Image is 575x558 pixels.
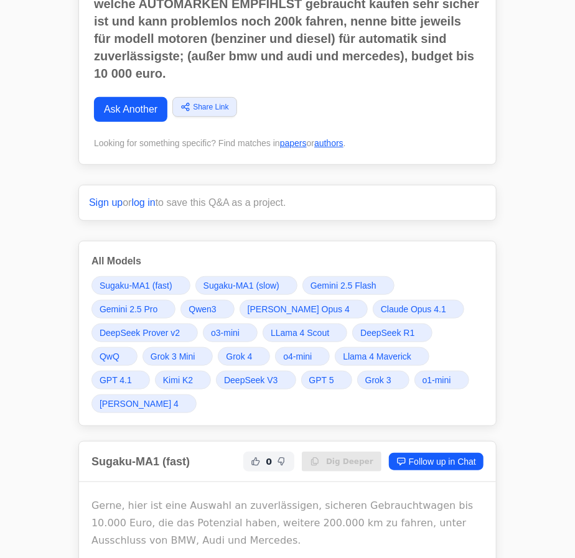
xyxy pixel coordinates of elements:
[203,279,279,292] span: Sugaku-MA1 (slow)
[94,97,167,122] a: Ask Another
[143,347,213,366] a: Grok 3 Mini
[132,197,156,208] a: log in
[151,350,195,363] span: Grok 3 Mini
[263,323,347,342] a: LLama 4 Scout
[189,303,216,315] span: Qwen3
[365,374,391,386] span: Grok 3
[311,279,376,292] span: Gemini 2.5 Flash
[91,453,190,470] h2: Sugaku-MA1 (fast)
[100,279,172,292] span: Sugaku-MA1 (fast)
[91,323,198,342] a: DeepSeek Prover v2
[89,197,123,208] a: Sign up
[91,276,190,295] a: Sugaku-MA1 (fast)
[155,371,211,389] a: Kimi K2
[203,323,258,342] a: o3-mini
[357,371,409,389] a: Grok 3
[91,254,484,269] h3: All Models
[389,453,484,470] a: Follow up in Chat
[280,138,307,148] a: papers
[100,303,157,315] span: Gemini 2.5 Pro
[271,327,329,339] span: LLama 4 Scout
[195,276,297,295] a: Sugaku-MA1 (slow)
[91,347,138,366] a: QwQ
[381,303,446,315] span: Claude Opus 4.1
[91,497,484,549] p: Gerne, hier ist eine Auswahl an zuverlässigen, sicheren Gebrauchtwagen bis 10.000 Euro, die das P...
[163,374,193,386] span: Kimi K2
[373,300,464,319] a: Claude Opus 4.1
[216,371,296,389] a: DeepSeek V3
[91,371,150,389] a: GPT 4.1
[100,374,132,386] span: GPT 4.1
[91,394,197,413] a: [PERSON_NAME] 4
[226,350,252,363] span: Grok 4
[302,276,395,295] a: Gemini 2.5 Flash
[100,327,180,339] span: DeepSeek Prover v2
[91,300,175,319] a: Gemini 2.5 Pro
[352,323,432,342] a: DeepSeek R1
[100,350,119,363] span: QwQ
[275,347,330,366] a: o4-mini
[89,195,486,210] p: or to save this Q&A as a project.
[414,371,469,389] a: o1-mini
[283,350,312,363] span: o4-mini
[218,347,270,366] a: Grok 4
[360,327,414,339] span: DeepSeek R1
[309,374,334,386] span: GPT 5
[224,374,278,386] span: DeepSeek V3
[248,454,263,469] button: Helpful
[274,454,289,469] button: Not Helpful
[343,350,411,363] span: Llama 4 Maverick
[248,303,350,315] span: [PERSON_NAME] Opus 4
[100,398,179,410] span: [PERSON_NAME] 4
[301,371,352,389] a: GPT 5
[193,101,228,113] span: Share Link
[240,300,368,319] a: [PERSON_NAME] Opus 4
[314,138,344,148] a: authors
[335,347,429,366] a: Llama 4 Maverick
[180,300,234,319] a: Qwen3
[94,137,481,149] div: Looking for something specific? Find matches in or .
[266,455,272,468] span: 0
[211,327,240,339] span: o3-mini
[423,374,451,386] span: o1-mini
